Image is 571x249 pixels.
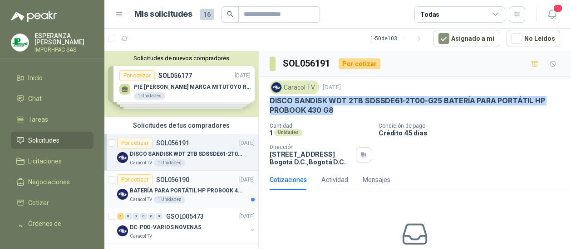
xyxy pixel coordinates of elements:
[34,47,94,53] p: IMPORHPAC SAS
[363,175,390,185] div: Mensajes
[28,135,59,145] span: Solicitudes
[28,115,48,124] span: Tareas
[11,153,94,170] a: Licitaciones
[28,177,70,187] span: Negociaciones
[239,212,255,221] p: [DATE]
[125,213,132,220] div: 0
[270,144,352,150] p: Dirección
[270,150,352,166] p: [STREET_ADDRESS] Bogotá D.C. , Bogotá D.C.
[270,129,272,137] p: 1
[271,82,281,92] img: Company Logo
[379,129,567,137] p: Crédito 45 días
[11,90,94,107] a: Chat
[34,33,94,45] p: ESPERANZA [PERSON_NAME]
[370,31,426,46] div: 1 - 50 de 103
[11,11,57,22] img: Logo peakr
[28,198,49,208] span: Cotizar
[433,30,499,47] button: Asignado a mi
[156,213,162,220] div: 0
[117,174,153,185] div: Por cotizar
[379,123,567,129] p: Condición de pago
[553,4,563,13] span: 1
[544,6,560,23] button: 1
[28,94,42,104] span: Chat
[130,223,201,232] p: DC-PDO-VARIOS NOVENAS
[11,111,94,128] a: Tareas
[11,34,29,51] img: Company Logo
[108,55,255,62] button: Solicitudes de nuevos compradores
[130,233,152,240] p: Caracol TV
[283,57,331,71] h3: SOL056191
[117,211,256,240] a: 3 0 0 0 0 0 GSOL005473[DATE] Company LogoDC-PDO-VARIOS NOVENASCaracol TV
[104,51,258,117] div: Solicitudes de nuevos compradoresPor cotizarSOL056177[DATE] PIE [PERSON_NAME] MARCA MITUTOYO REF ...
[166,213,204,220] p: GSOL005473
[321,175,348,185] div: Actividad
[28,219,85,239] span: Órdenes de Compra
[239,176,255,184] p: [DATE]
[270,96,560,115] p: DISCO SANDISK WDT 2TB SDSSDE61-2T00-G25 BATERÍA PARA PORTÁTIL HP PROBOOK 430 G8
[156,177,189,183] p: SOL056190
[117,152,128,163] img: Company Logo
[130,187,243,195] p: BATERÍA PARA PORTÁTIL HP PROBOOK 430 G8
[134,8,192,21] h1: Mis solicitudes
[117,189,128,200] img: Company Logo
[28,73,43,83] span: Inicio
[239,139,255,148] p: [DATE]
[130,150,243,158] p: DISCO SANDISK WDT 2TB SDSSDE61-2T00-G25 BATERÍA PARA PORTÁTIL HP PROBOOK 430 G8
[11,215,94,242] a: Órdenes de Compra
[154,159,185,167] div: 1 Unidades
[117,225,128,236] img: Company Logo
[323,83,341,92] p: [DATE]
[200,9,214,20] span: 16
[11,132,94,149] a: Solicitudes
[156,140,189,146] p: SOL056191
[339,58,380,69] div: Por cotizar
[104,134,258,171] a: Por cotizarSOL056191[DATE] Company LogoDISCO SANDISK WDT 2TB SDSSDE61-2T00-G25 BATERÍA PARA PORTÁ...
[130,159,152,167] p: Caracol TV
[507,30,560,47] button: No Leídos
[11,194,94,211] a: Cotizar
[130,196,152,203] p: Caracol TV
[117,138,153,148] div: Por cotizar
[270,175,307,185] div: Cotizaciones
[117,213,124,220] div: 3
[148,213,155,220] div: 0
[270,123,371,129] p: Cantidad
[270,81,319,94] div: Caracol TV
[11,173,94,191] a: Negociaciones
[104,171,258,207] a: Por cotizarSOL056190[DATE] Company LogoBATERÍA PARA PORTÁTIL HP PROBOOK 430 G8Caracol TV1 Unidades
[11,69,94,86] a: Inicio
[28,156,62,166] span: Licitaciones
[104,117,258,134] div: Solicitudes de tus compradores
[227,11,233,17] span: search
[154,196,185,203] div: 1 Unidades
[274,129,302,136] div: Unidades
[140,213,147,220] div: 0
[133,213,139,220] div: 0
[420,10,439,19] div: Todas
